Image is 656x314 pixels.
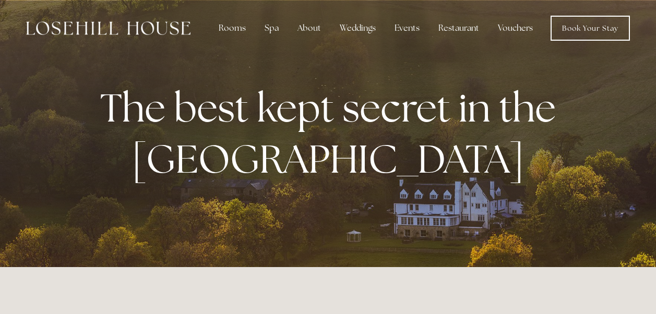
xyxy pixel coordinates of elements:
div: Rooms [210,18,254,39]
div: Weddings [331,18,384,39]
div: About [289,18,329,39]
div: Events [386,18,428,39]
a: Vouchers [490,18,541,39]
strong: The best kept secret in the [GEOGRAPHIC_DATA] [100,82,564,184]
a: Book Your Stay [551,16,630,41]
div: Spa [256,18,287,39]
img: Losehill House [26,21,190,35]
div: Restaurant [430,18,487,39]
